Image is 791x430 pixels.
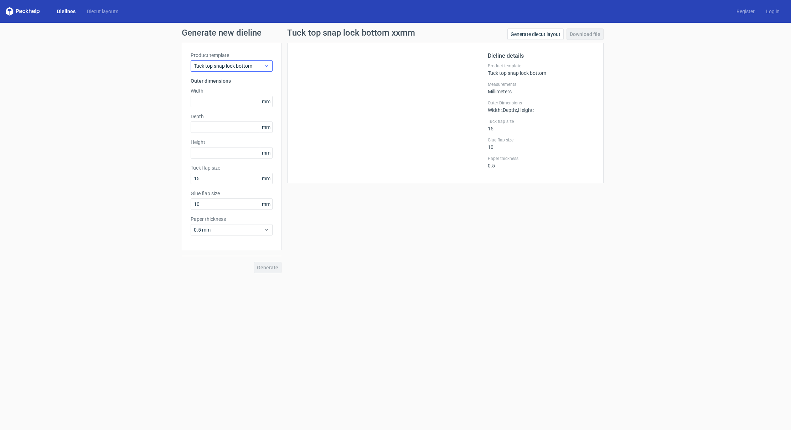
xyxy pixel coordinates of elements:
span: mm [260,199,272,209]
div: Tuck top snap lock bottom [488,63,595,76]
label: Width [191,87,273,94]
span: mm [260,122,272,133]
h1: Tuck top snap lock bottom xxmm [287,29,415,37]
a: Dielines [51,8,81,15]
label: Product template [191,52,273,59]
h3: Outer dimensions [191,77,273,84]
label: Paper thickness [488,156,595,161]
label: Glue flap size [191,190,273,197]
label: Outer Dimensions [488,100,595,106]
span: mm [260,173,272,184]
div: Millimeters [488,82,595,94]
a: Diecut layouts [81,8,124,15]
span: Tuck top snap lock bottom [194,62,264,69]
label: Tuck flap size [488,119,595,124]
label: Paper thickness [191,216,273,223]
label: Depth [191,113,273,120]
label: Measurements [488,82,595,87]
a: Log in [760,8,785,15]
a: Generate diecut layout [507,29,564,40]
span: , Height : [517,107,534,113]
span: , Depth : [502,107,517,113]
span: mm [260,147,272,158]
h1: Generate new dieline [182,29,609,37]
h2: Dieline details [488,52,595,60]
label: Product template [488,63,595,69]
label: Glue flap size [488,137,595,143]
span: 0.5 mm [194,226,264,233]
label: Height [191,139,273,146]
span: mm [260,96,272,107]
label: Tuck flap size [191,164,273,171]
a: Register [731,8,760,15]
div: 10 [488,137,595,150]
div: 15 [488,119,595,131]
div: 0.5 [488,156,595,169]
span: Width : [488,107,502,113]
